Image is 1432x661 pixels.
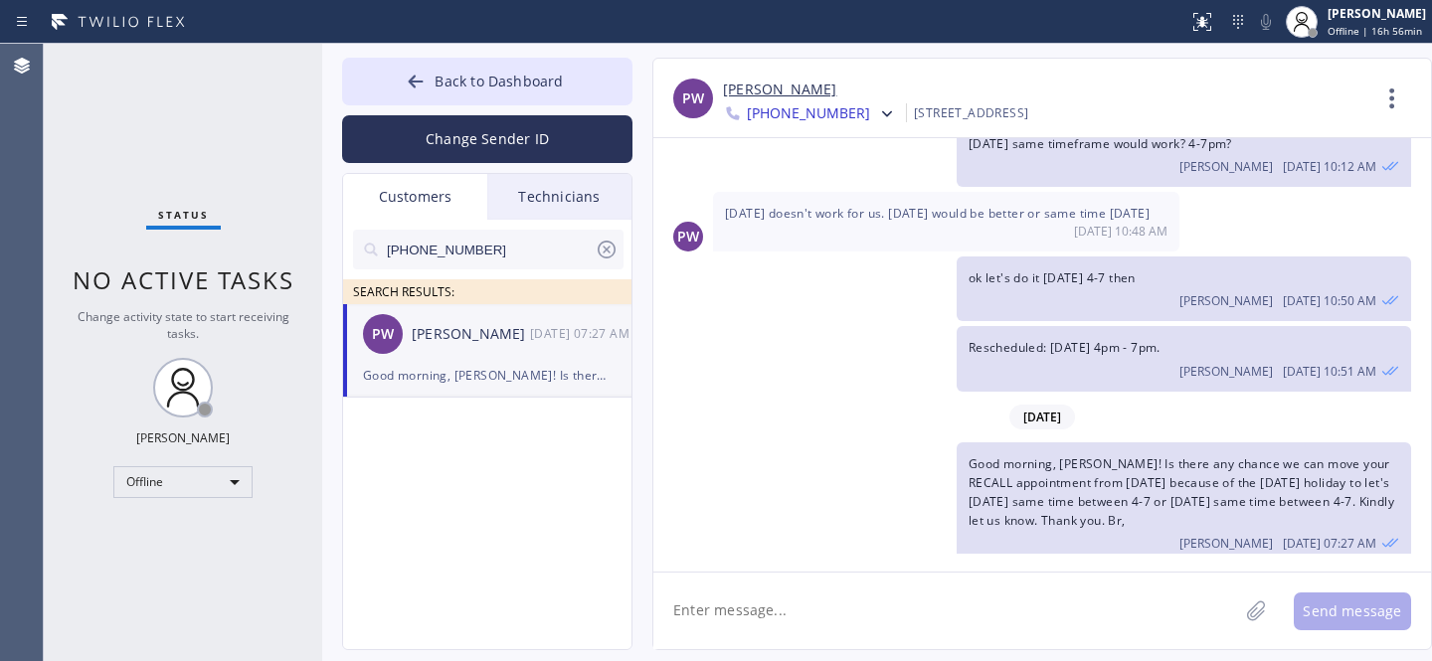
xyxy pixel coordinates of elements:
[363,364,612,387] div: Good morning, [PERSON_NAME]! Is there any chance we can move your RECALL appointment from [DATE] ...
[73,263,294,296] span: No active tasks
[969,455,1394,530] span: Good morning, [PERSON_NAME]! Is there any chance we can move your RECALL appointment from [DATE] ...
[1328,5,1426,22] div: [PERSON_NAME]
[1294,592,1411,630] button: Send message
[487,174,631,220] div: Technicians
[1179,363,1273,380] span: [PERSON_NAME]
[158,208,209,222] span: Status
[957,256,1411,321] div: 08/25/2025 9:50 AM
[969,135,1232,152] span: [DATE] same timeframe would work? 4-7pm?
[969,269,1136,286] span: ok let's do it [DATE] 4-7 then
[969,339,1161,356] span: Rescheduled: [DATE] 4pm - 7pm.
[136,429,230,446] div: [PERSON_NAME]
[723,79,836,101] a: [PERSON_NAME]
[914,101,1028,124] div: [STREET_ADDRESS]
[1283,363,1376,380] span: [DATE] 10:51 AM
[1283,535,1376,552] span: [DATE] 07:27 AM
[113,466,253,498] div: Offline
[385,230,595,269] input: Search
[342,58,632,105] button: Back to Dashboard
[342,115,632,163] button: Change Sender ID
[353,283,454,300] span: SEARCH RESULTS:
[1179,292,1273,309] span: [PERSON_NAME]
[957,326,1411,391] div: 08/25/2025 9:51 AM
[713,192,1179,251] div: 08/25/2025 9:48 AM
[682,87,704,110] span: PW
[372,323,394,346] span: PW
[1009,405,1075,429] span: [DATE]
[747,103,870,127] span: [PHONE_NUMBER]
[677,226,699,248] span: PW
[1252,8,1280,36] button: Mute
[1283,158,1376,175] span: [DATE] 10:12 AM
[725,205,1150,222] span: [DATE] doesn't work for us. [DATE] would be better or same time [DATE]
[1283,292,1376,309] span: [DATE] 10:50 AM
[957,442,1411,565] div: 08/28/2025 9:27 AM
[343,174,487,220] div: Customers
[530,322,633,345] div: 08/28/2025 9:27 AM
[957,122,1411,187] div: 08/25/2025 9:12 AM
[78,308,289,342] span: Change activity state to start receiving tasks.
[435,72,563,90] span: Back to Dashboard
[1074,223,1167,240] span: [DATE] 10:48 AM
[1179,158,1273,175] span: [PERSON_NAME]
[412,323,530,346] div: [PERSON_NAME]
[1328,24,1422,38] span: Offline | 16h 56min
[1179,535,1273,552] span: [PERSON_NAME]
